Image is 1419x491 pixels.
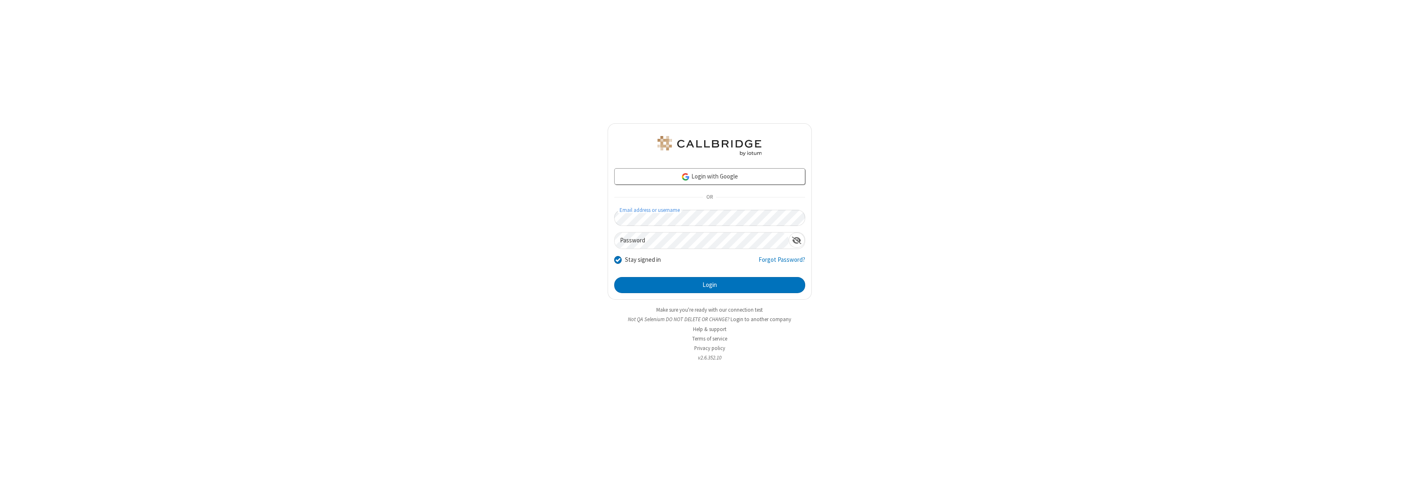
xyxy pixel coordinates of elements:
li: v2.6.352.10 [608,354,812,362]
span: OR [703,192,716,203]
img: google-icon.png [681,172,690,181]
input: Password [615,233,789,249]
iframe: Chat [1398,470,1413,485]
img: QA Selenium DO NOT DELETE OR CHANGE [656,136,763,156]
a: Forgot Password? [759,255,805,271]
button: Login [614,277,805,294]
a: Login with Google [614,168,805,185]
button: Login to another company [731,315,791,323]
a: Help & support [693,326,726,333]
a: Make sure you're ready with our connection test [656,306,763,313]
a: Privacy policy [694,345,725,352]
label: Stay signed in [625,255,661,265]
input: Email address or username [614,210,805,226]
a: Terms of service [692,335,727,342]
li: Not QA Selenium DO NOT DELETE OR CHANGE? [608,315,812,323]
div: Show password [789,233,805,248]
